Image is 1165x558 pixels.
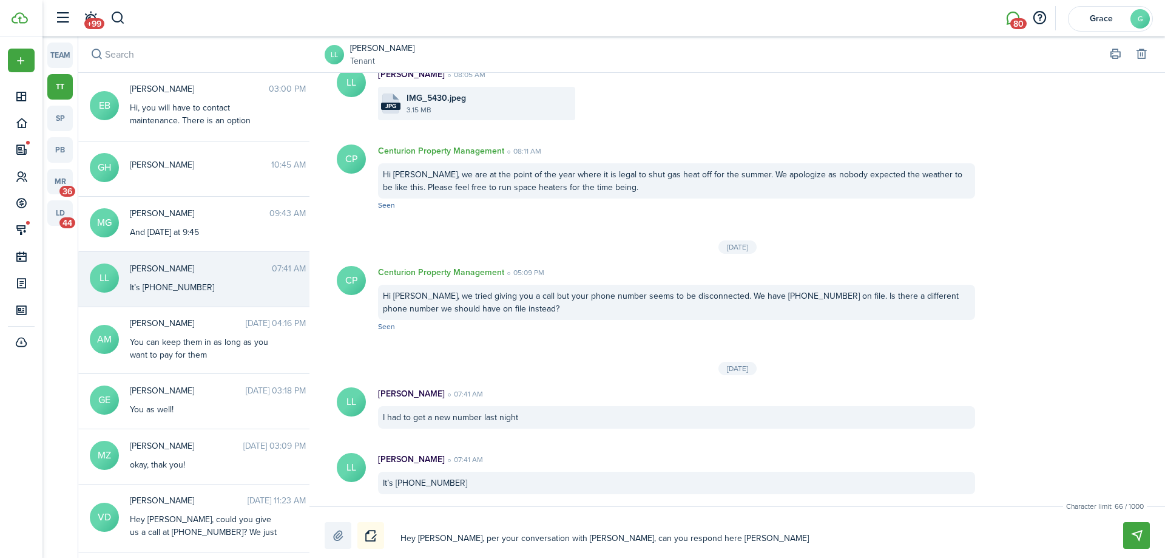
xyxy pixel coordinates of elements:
[90,325,119,354] avatar-text: AM
[718,240,757,254] div: [DATE]
[47,43,73,68] a: team
[243,440,306,452] time: [DATE] 03:09 PM
[445,454,483,465] time: 07:41 AM
[90,208,119,237] avatar-text: MG
[1029,8,1050,29] button: Open resource center
[8,49,35,72] button: Open menu
[378,387,445,400] p: [PERSON_NAME]
[130,262,272,275] span: Lexi Lee
[350,55,414,67] a: Tenant
[84,18,104,29] span: +99
[90,503,119,532] avatar-text: VD
[90,264,119,293] avatar-text: LL
[47,106,73,131] a: sp
[59,186,75,197] span: 36
[47,74,73,100] a: tt
[357,522,384,549] button: Notice
[269,207,306,220] time: 09:43 AM
[378,285,975,320] div: Hi [PERSON_NAME], we tried giving you a call but your phone number seems to be disconnected. We h...
[130,101,282,165] div: Hi, you will have to contact maintenance. There is an option through this app to submit a mainten...
[47,200,73,226] a: ld
[378,472,975,494] div: It’s [PHONE_NUMBER]
[378,266,504,279] p: Centurion Property Management
[246,317,306,330] time: [DATE] 04:16 PM
[337,68,366,97] avatar-text: LL
[1107,46,1124,63] button: Print
[90,386,119,415] avatar-text: GE
[337,266,366,295] avatar-text: CP
[130,317,246,330] span: Alissa Morissette
[445,69,485,80] time: 08:05 AM
[130,281,282,294] div: It’s [PHONE_NUMBER]
[47,169,73,194] a: mr
[78,36,316,72] input: search
[130,494,248,507] span: Veronica Dedeaux
[337,145,366,174] avatar-text: CP
[130,458,282,471] div: okay, thak you!
[90,91,119,120] avatar-text: EB
[407,104,572,115] file-size: 3.15 MB
[504,267,544,278] time: 05:09 PM
[130,403,282,416] div: You as well!
[378,145,504,157] p: Centurion Property Management
[269,83,306,95] time: 03:00 PM
[378,406,975,429] div: I had to get a new number last night
[271,158,306,171] time: 10:45 AM
[90,441,119,470] avatar-text: MZ
[59,217,75,228] span: 44
[130,83,269,95] span: Emily Bailey
[248,494,306,507] time: [DATE] 11:23 AM
[130,336,282,361] div: You can keep them in as long as you want to pay for them
[378,163,975,199] div: Hi [PERSON_NAME], we are at the point of the year where it is legal to shut gas heat off for the ...
[350,42,414,55] a: [PERSON_NAME]
[1130,9,1150,29] avatar-text: G
[1077,15,1126,23] span: Grace
[378,68,445,81] p: [PERSON_NAME]
[272,262,306,275] time: 07:41 AM
[445,389,483,400] time: 07:41 AM
[130,384,246,397] span: Gretchen Edgecomb
[718,362,757,375] div: [DATE]
[130,158,271,171] span: Geneva Holmes
[130,226,282,239] div: And [DATE] at 9:45
[337,453,366,482] avatar-text: LL
[1133,46,1150,63] button: Delete
[88,46,105,63] button: Search
[504,146,541,157] time: 08:11 AM
[51,7,74,30] button: Open sidebar
[407,92,466,104] span: IMG_5430.jpeg
[130,440,243,452] span: Max Zakian
[378,453,445,466] p: [PERSON_NAME]
[1063,501,1147,512] small: Character limit: 66 / 1000
[381,94,400,114] file-icon: File
[381,103,400,110] file-extension: jpg
[47,137,73,163] a: pb
[337,387,366,417] avatar-text: LL
[90,153,119,182] avatar-text: GH
[1123,522,1150,549] button: Send
[378,200,395,211] span: Seen
[130,207,269,220] span: Maria Gagnon
[12,12,28,24] img: TenantCloud
[378,321,395,332] span: Seen
[246,384,306,397] time: [DATE] 03:18 PM
[110,8,126,29] button: Search
[325,45,344,64] a: LL
[79,3,102,34] a: Notifications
